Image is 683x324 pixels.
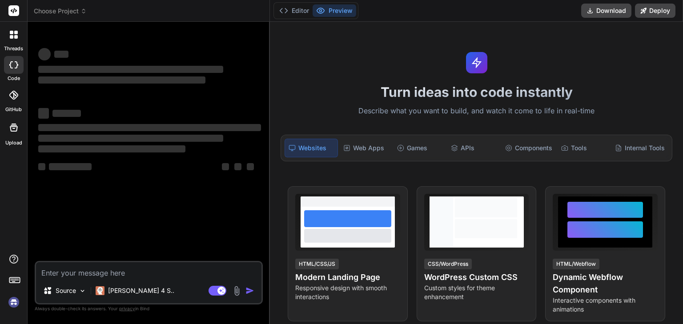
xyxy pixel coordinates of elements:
span: ‌ [38,48,51,60]
h4: Modern Landing Page [295,271,400,284]
span: ‌ [38,76,205,84]
span: ‌ [52,110,81,117]
button: Preview [313,4,356,17]
span: ‌ [38,135,223,142]
button: Deploy [635,4,675,18]
span: ‌ [38,108,49,119]
img: Claude 4 Sonnet [96,286,104,295]
span: ‌ [38,66,223,73]
label: threads [4,45,23,52]
span: ‌ [54,51,68,58]
p: Always double-check its answers. Your in Bind [35,304,263,313]
span: ‌ [222,163,229,170]
label: Upload [5,139,22,147]
span: Choose Project [34,7,87,16]
div: CSS/WordPress [424,259,472,269]
label: code [8,75,20,82]
p: Custom styles for theme enhancement [424,284,529,301]
p: [PERSON_NAME] 4 S.. [108,286,174,295]
span: ‌ [234,163,241,170]
div: Web Apps [340,139,392,157]
span: ‌ [38,145,185,152]
div: APIs [447,139,499,157]
div: Internal Tools [611,139,668,157]
span: ‌ [38,163,45,170]
h4: Dynamic Webflow Component [553,271,658,296]
div: HTML/Webflow [553,259,599,269]
img: Pick Models [79,287,86,295]
p: Source [56,286,76,295]
span: ‌ [38,124,261,131]
span: privacy [119,306,135,311]
img: icon [245,286,254,295]
span: ‌ [247,163,254,170]
img: attachment [232,286,242,296]
div: Games [394,139,446,157]
img: signin [6,295,21,310]
p: Describe what you want to build, and watch it come to life in real-time [275,105,678,117]
label: GitHub [5,106,22,113]
div: Components [502,139,556,157]
p: Responsive design with smooth interactions [295,284,400,301]
span: ‌ [49,163,92,170]
button: Download [581,4,631,18]
div: Tools [558,139,610,157]
div: Websites [285,139,337,157]
div: HTML/CSS/JS [295,259,339,269]
button: Editor [276,4,313,17]
p: Interactive components with animations [553,296,658,314]
h1: Turn ideas into code instantly [275,84,678,100]
h4: WordPress Custom CSS [424,271,529,284]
